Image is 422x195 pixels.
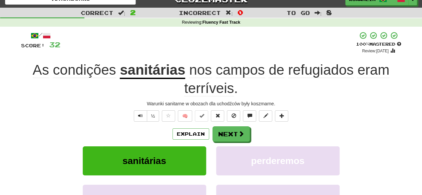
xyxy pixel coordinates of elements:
[357,62,389,78] span: eram
[132,110,159,122] div: Text-to-speech controls
[288,62,354,78] span: refugiados
[21,43,45,48] span: Score:
[147,110,159,122] button: ½
[243,110,256,122] button: Discuss sentence (alt+u)
[202,20,240,25] strong: Fluency Fast Track
[269,62,284,78] span: de
[162,110,175,122] button: Favorite sentence (alt+f)
[130,8,136,16] span: 2
[49,40,60,49] span: 32
[356,41,369,47] span: 100 %
[238,8,243,16] span: 0
[184,62,389,96] span: .
[81,9,113,16] span: Correct
[33,62,49,78] span: As
[134,110,147,122] button: Play sentence audio (ctl+space)
[286,9,310,16] span: To go
[326,8,332,16] span: 8
[172,128,209,140] button: Explain
[179,9,221,16] span: Incorrect
[356,41,401,47] div: Mastered
[227,110,240,122] button: Ignore sentence (alt+i)
[251,156,304,166] span: perderemos
[314,10,322,16] span: :
[216,62,265,78] span: campos
[226,10,233,16] span: :
[83,146,206,175] button: sanitárias
[362,49,389,53] small: Review: [DATE]
[178,110,192,122] button: 🧠
[189,62,212,78] span: nos
[195,110,208,122] button: Set this sentence to 100% Mastered (alt+m)
[21,100,401,107] div: Warunki sanitarne w obozach dla uchodźców były koszmarne.
[259,110,272,122] button: Edit sentence (alt+d)
[216,146,340,175] button: perderemos
[211,110,224,122] button: Reset to 0% Mastered (alt+r)
[184,80,234,96] span: terríveis
[118,10,125,16] span: :
[275,110,288,122] button: Add to collection (alt+a)
[213,126,250,142] button: Next
[120,62,185,79] u: sanitárias
[21,31,60,40] div: /
[122,156,166,166] span: sanitárias
[53,62,116,78] span: condições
